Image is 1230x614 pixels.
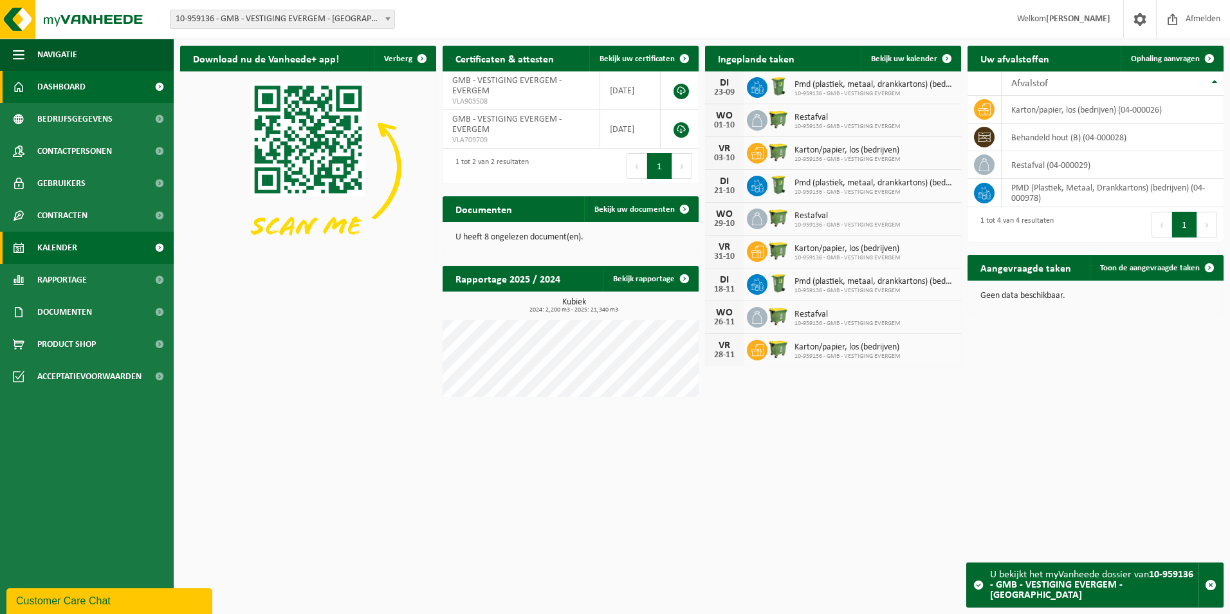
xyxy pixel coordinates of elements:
[1002,151,1224,179] td: restafval (04-000029)
[449,298,699,313] h3: Kubiek
[452,97,590,107] span: VLA903508
[37,103,113,135] span: Bedrijfsgegevens
[711,176,737,187] div: DI
[180,46,352,71] h2: Download nu de Vanheede+ app!
[600,55,675,63] span: Bekijk uw certificaten
[794,211,901,221] span: Restafval
[627,153,647,179] button: Previous
[990,563,1198,607] div: U bekijkt het myVanheede dossier van
[1090,255,1222,281] a: Toon de aangevraagde taken
[594,205,675,214] span: Bekijk uw documenten
[1002,96,1224,124] td: karton/papier, los (bedrijven) (04-000026)
[37,296,92,328] span: Documenten
[443,46,567,71] h2: Certificaten & attesten
[767,239,789,261] img: WB-1100-HPE-GN-50
[794,123,901,131] span: 10-959136 - GMB - VESTIGING EVERGEM
[767,141,789,163] img: WB-1100-HPE-GN-50
[711,252,737,261] div: 31-10
[455,233,686,242] p: U heeft 8 ongelezen document(en).
[37,264,87,296] span: Rapportage
[794,277,955,287] span: Pmd (plastiek, metaal, drankkartons) (bedrijven)
[711,351,737,360] div: 28-11
[794,113,901,123] span: Restafval
[767,174,789,196] img: WB-0240-HPE-GN-50
[1011,79,1048,89] span: Afvalstof
[1121,46,1222,71] a: Ophaling aanvragen
[600,71,661,110] td: [DATE]
[37,167,86,200] span: Gebruikers
[794,80,955,90] span: Pmd (plastiek, metaal, drankkartons) (bedrijven)
[600,110,661,149] td: [DATE]
[794,189,955,196] span: 10-959136 - GMB - VESTIGING EVERGEM
[584,196,697,222] a: Bekijk uw documenten
[794,310,901,320] span: Restafval
[767,207,789,228] img: WB-1100-HPE-GN-50
[711,121,737,130] div: 01-10
[794,178,955,189] span: Pmd (plastiek, metaal, drankkartons) (bedrijven)
[711,78,737,88] div: DI
[452,135,590,145] span: VLA709709
[711,242,737,252] div: VR
[794,145,901,156] span: Karton/papier, los (bedrijven)
[37,328,96,360] span: Product Shop
[767,305,789,327] img: WB-1100-HPE-GN-50
[37,200,87,232] span: Contracten
[711,285,737,294] div: 18-11
[384,55,412,63] span: Verberg
[1152,212,1172,237] button: Previous
[37,232,77,264] span: Kalender
[711,209,737,219] div: WO
[711,88,737,97] div: 23-09
[672,153,692,179] button: Next
[767,75,789,97] img: WB-0240-HPE-GN-50
[1172,212,1197,237] button: 1
[794,353,901,360] span: 10-959136 - GMB - VESTIGING EVERGEM
[794,254,901,262] span: 10-959136 - GMB - VESTIGING EVERGEM
[767,272,789,294] img: WB-0240-HPE-GN-50
[794,221,901,229] span: 10-959136 - GMB - VESTIGING EVERGEM
[794,320,901,328] span: 10-959136 - GMB - VESTIGING EVERGEM
[170,10,395,29] span: 10-959136 - GMB - VESTIGING EVERGEM - EVERGEM
[170,10,394,28] span: 10-959136 - GMB - VESTIGING EVERGEM - EVERGEM
[1197,212,1217,237] button: Next
[449,307,699,313] span: 2024: 2,200 m3 - 2025: 21,340 m3
[647,153,672,179] button: 1
[452,76,562,96] span: GMB - VESTIGING EVERGEM - EVERGEM
[711,308,737,318] div: WO
[449,152,529,180] div: 1 tot 2 van 2 resultaten
[794,244,901,254] span: Karton/papier, los (bedrijven)
[452,115,562,135] span: GMB - VESTIGING EVERGEM - EVERGEM
[705,46,807,71] h2: Ingeplande taken
[37,135,112,167] span: Contactpersonen
[794,287,955,295] span: 10-959136 - GMB - VESTIGING EVERGEM
[871,55,937,63] span: Bekijk uw kalender
[1131,55,1200,63] span: Ophaling aanvragen
[37,39,77,71] span: Navigatie
[37,71,86,103] span: Dashboard
[37,360,142,393] span: Acceptatievoorwaarden
[711,187,737,196] div: 21-10
[711,144,737,154] div: VR
[443,196,525,221] h2: Documenten
[767,108,789,130] img: WB-1100-HPE-GN-50
[1046,14,1110,24] strong: [PERSON_NAME]
[861,46,960,71] a: Bekijk uw kalender
[711,275,737,285] div: DI
[589,46,697,71] a: Bekijk uw certificaten
[603,266,697,292] a: Bekijk rapportage
[794,342,901,353] span: Karton/papier, los (bedrijven)
[180,71,436,264] img: Download de VHEPlus App
[794,156,901,163] span: 10-959136 - GMB - VESTIGING EVERGEM
[711,318,737,327] div: 26-11
[767,338,789,360] img: WB-1100-HPE-GN-50
[990,570,1193,600] strong: 10-959136 - GMB - VESTIGING EVERGEM - [GEOGRAPHIC_DATA]
[1002,179,1224,207] td: PMD (Plastiek, Metaal, Drankkartons) (bedrijven) (04-000978)
[1002,124,1224,151] td: behandeld hout (B) (04-000028)
[711,219,737,228] div: 29-10
[794,90,955,98] span: 10-959136 - GMB - VESTIGING EVERGEM
[443,266,573,291] h2: Rapportage 2025 / 2024
[980,292,1211,301] p: Geen data beschikbaar.
[968,255,1084,280] h2: Aangevraagde taken
[974,210,1054,239] div: 1 tot 4 van 4 resultaten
